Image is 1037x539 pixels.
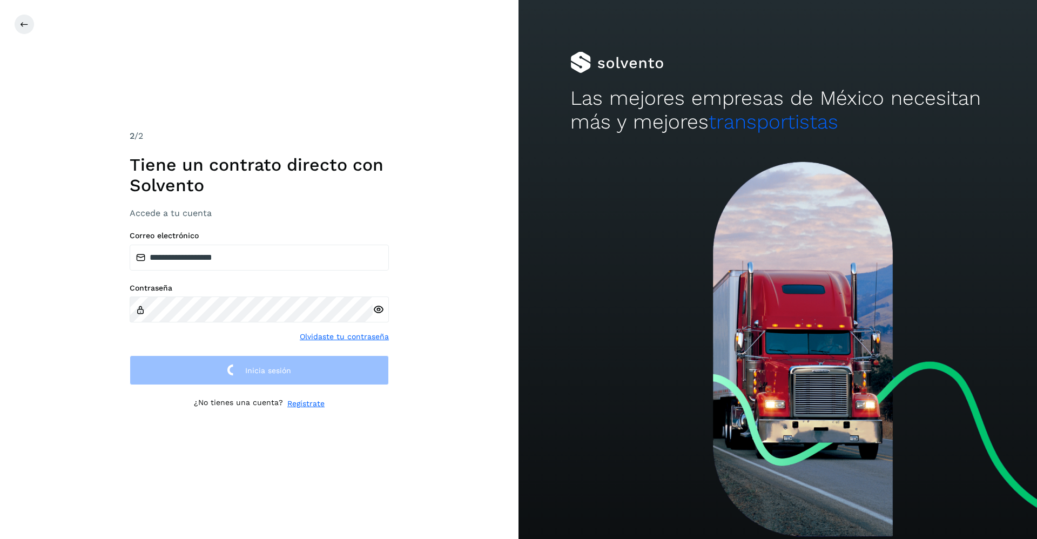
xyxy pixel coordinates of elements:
[130,284,389,293] label: Contraseña
[130,208,389,218] h3: Accede a tu cuenta
[245,367,291,374] span: Inicia sesión
[194,398,283,409] p: ¿No tienes una cuenta?
[130,231,389,240] label: Correo electrónico
[130,130,389,143] div: /2
[709,110,838,133] span: transportistas
[287,398,325,409] a: Regístrate
[570,86,985,134] h2: Las mejores empresas de México necesitan más y mejores
[130,154,389,196] h1: Tiene un contrato directo con Solvento
[130,355,389,385] button: Inicia sesión
[130,131,134,141] span: 2
[300,331,389,342] a: Olvidaste tu contraseña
